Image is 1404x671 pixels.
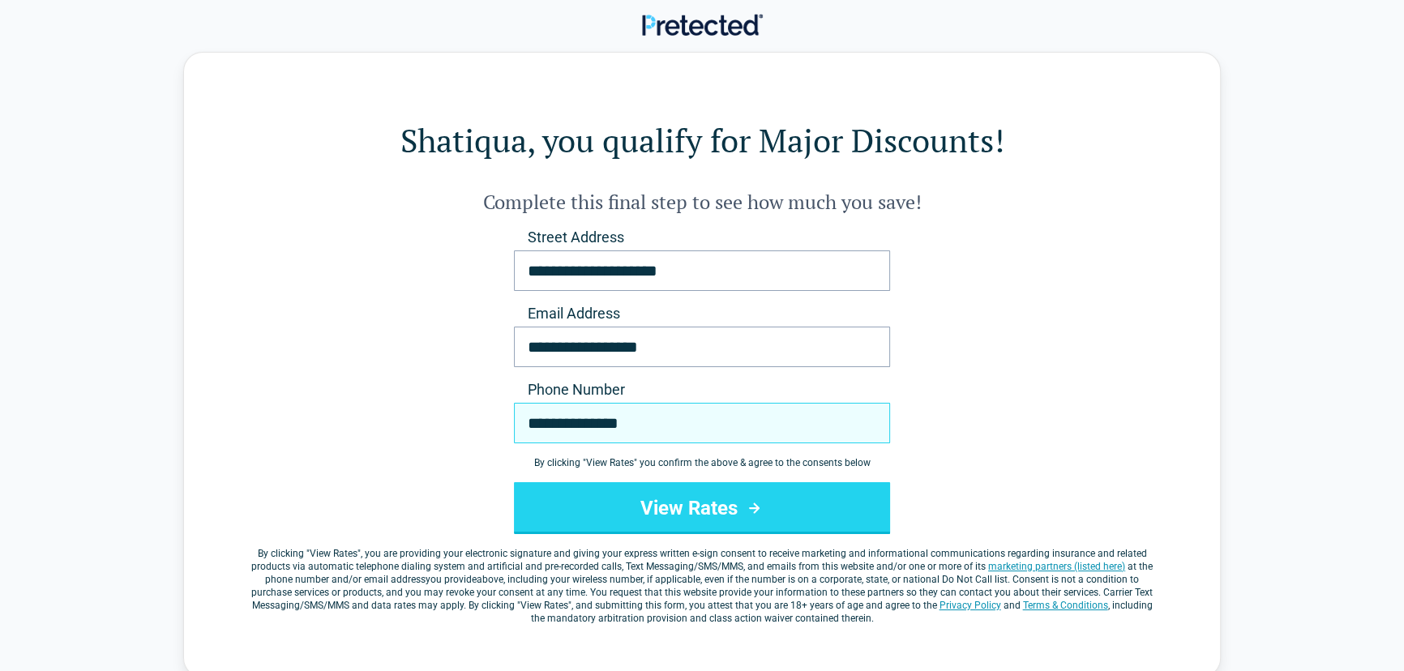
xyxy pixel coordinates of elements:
[940,600,1001,611] a: Privacy Policy
[249,547,1155,625] label: By clicking " ", you are providing your electronic signature and giving your express written e-si...
[514,456,890,469] div: By clicking " View Rates " you confirm the above & agree to the consents below
[514,482,890,534] button: View Rates
[514,228,890,247] label: Street Address
[1023,600,1108,611] a: Terms & Conditions
[249,189,1155,215] h2: Complete this final step to see how much you save!
[988,561,1125,572] a: marketing partners (listed here)
[514,304,890,323] label: Email Address
[514,380,890,400] label: Phone Number
[310,548,357,559] span: View Rates
[249,118,1155,163] h1: Shatiqua, you qualify for Major Discounts!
